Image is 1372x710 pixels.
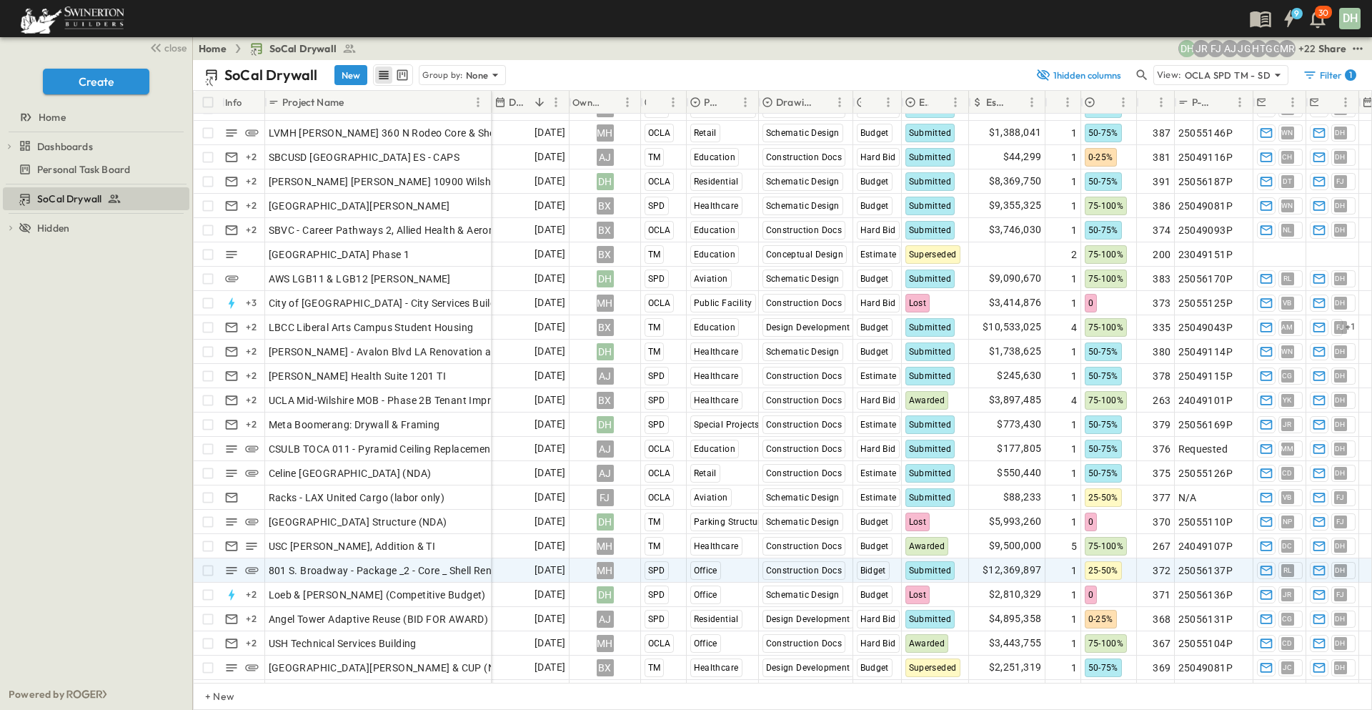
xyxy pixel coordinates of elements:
span: $44,299 [1003,149,1042,165]
span: 381 [1153,150,1170,164]
span: 373 [1153,296,1170,310]
span: Schematic Design [766,347,840,357]
div: Info [225,82,242,122]
span: SoCal Drywall [37,192,101,206]
button: Menu [1115,94,1132,111]
span: $9,090,670 [989,270,1042,287]
span: Construction Docs [766,225,842,235]
span: Construction Docs [766,371,842,381]
a: SoCal Drywall [3,189,187,209]
span: [DATE] [535,197,565,214]
span: Submitted [909,104,952,114]
button: Menu [1284,94,1301,111]
span: Submitted [909,128,952,138]
span: 335 [1153,320,1170,335]
span: WN [1281,132,1293,133]
span: TM [648,347,661,357]
span: SBCUSD [GEOGRAPHIC_DATA] ES - CAPS [269,150,460,164]
span: $245,630 [997,368,1041,384]
button: Sort [815,94,831,110]
button: 1hidden columns [1028,65,1130,85]
span: Construction Docs [766,152,842,162]
span: 25049116P [1178,150,1233,164]
p: OCLA SPD TM - SD [1185,68,1271,82]
span: Aviation [694,274,728,284]
span: OCLA [648,225,671,235]
span: Hard Bid [860,152,896,162]
button: close [144,37,189,57]
button: New [334,65,367,85]
span: Budget [860,347,889,357]
span: close [164,41,187,55]
span: [DATE] [535,270,565,287]
span: Awarded [909,395,945,405]
span: RL [1283,278,1292,279]
span: Submitted [909,371,952,381]
div: BX [597,246,614,263]
button: test [1349,40,1366,57]
span: Submitted [909,225,952,235]
button: Menu [947,94,964,111]
span: 25056169P [1178,418,1233,432]
button: Menu [1231,94,1248,111]
span: 25049043P [1178,320,1233,335]
span: SPD [648,274,665,284]
img: 6c363589ada0b36f064d841b69d3a419a338230e66bb0a533688fa5cc3e9e735.png [17,4,127,34]
span: [DATE] [535,319,565,335]
span: DH [1335,351,1346,352]
a: Home [199,41,227,56]
span: 4 [1071,320,1077,335]
span: Budget [860,201,889,211]
span: TM [648,250,661,260]
button: Sort [864,94,880,110]
span: SPD [648,201,665,211]
span: 1 [1071,369,1077,383]
span: [DATE] [535,392,565,408]
span: 200 [1153,247,1170,262]
span: 75-100% [1088,250,1124,260]
span: 50-75% [1088,128,1118,138]
span: [PERSON_NAME] - Avalon Blvd LA Renovation and Addition [269,345,546,359]
span: 24049101P [1178,393,1233,408]
div: BX [597,197,614,215]
span: 2 [1071,247,1077,262]
span: NL [1283,230,1292,230]
button: Menu [1059,94,1076,111]
span: Construction Docs [766,104,842,114]
span: Hard Bid [860,298,896,308]
span: OCLA [648,128,671,138]
p: SoCal Drywall [224,65,317,85]
div: Francisco J. Sanchez (frsanchez@swinerton.com) [1207,40,1224,57]
span: [DATE] [535,295,565,311]
span: Estimate [860,250,897,260]
span: Estimate [860,420,897,430]
nav: breadcrumbs [199,41,365,56]
span: Education [694,225,736,235]
span: AWS LGB11 & LGB12 [PERSON_NAME] [269,272,451,286]
div: + 2 [243,319,260,336]
span: $1,388,041 [989,124,1042,141]
span: Education [694,250,736,260]
button: row view [375,66,392,84]
span: 23049151P [1178,247,1233,262]
span: DH [1335,375,1346,376]
button: Menu [1337,94,1354,111]
button: Menu [737,94,754,111]
span: Conceptual Design [766,250,844,260]
span: 25049081P [1178,199,1233,213]
span: [DATE] [535,343,565,360]
span: DH [1335,132,1346,133]
span: [PERSON_NAME] [PERSON_NAME] 10900 Wilshire [269,174,503,189]
div: Filter [1303,68,1356,82]
p: None [466,68,489,82]
span: Hard Bid [860,395,896,405]
span: 0-25% [1088,152,1113,162]
button: Sort [1216,94,1231,110]
span: [DATE] [535,173,565,189]
span: Submitted [909,420,952,430]
span: Submitted [909,177,952,187]
span: VB [1283,302,1292,303]
button: Sort [931,94,947,110]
